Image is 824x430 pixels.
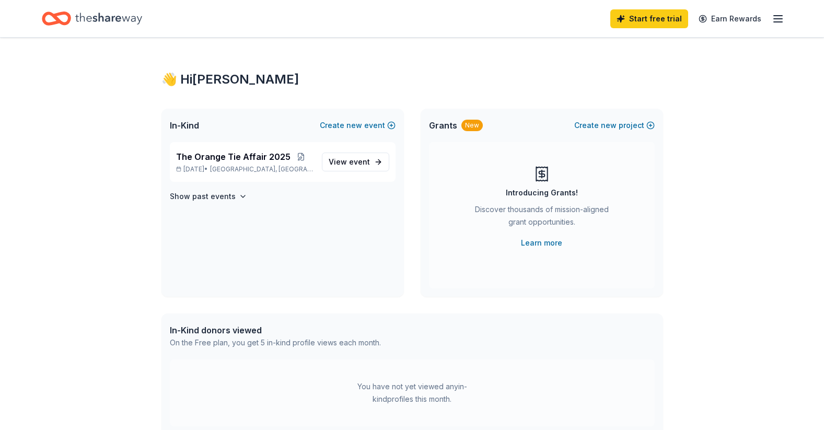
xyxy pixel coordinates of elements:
span: Grants [429,119,457,132]
button: Createnewproject [574,119,655,132]
div: You have not yet viewed any in-kind profiles this month. [347,380,478,405]
button: Show past events [170,190,247,203]
div: In-Kind donors viewed [170,324,381,336]
div: On the Free plan, you get 5 in-kind profile views each month. [170,336,381,349]
span: new [346,119,362,132]
a: Earn Rewards [692,9,768,28]
span: new [601,119,617,132]
span: View [329,156,370,168]
span: The Orange Tie Affair 2025 [176,150,291,163]
p: [DATE] • [176,165,314,173]
span: event [349,157,370,166]
a: Learn more [521,237,562,249]
span: [GEOGRAPHIC_DATA], [GEOGRAPHIC_DATA] [210,165,313,173]
a: Home [42,6,142,31]
div: 👋 Hi [PERSON_NAME] [161,71,663,88]
span: In-Kind [170,119,199,132]
h4: Show past events [170,190,236,203]
a: Start free trial [610,9,688,28]
a: View event [322,153,389,171]
div: Discover thousands of mission-aligned grant opportunities. [471,203,613,233]
div: New [461,120,483,131]
button: Createnewevent [320,119,396,132]
div: Introducing Grants! [506,187,578,199]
